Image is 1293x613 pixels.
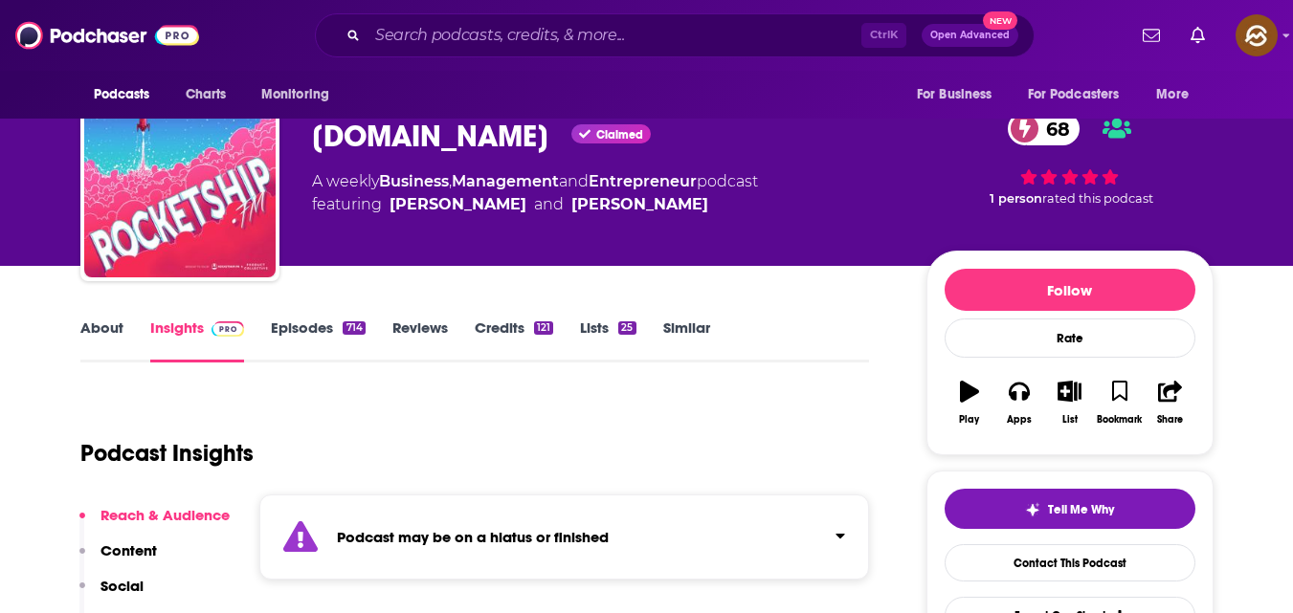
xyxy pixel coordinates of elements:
[917,81,992,108] span: For Business
[559,172,589,190] span: and
[100,506,230,524] p: Reach & Audience
[94,81,150,108] span: Podcasts
[990,191,1042,206] span: 1 person
[1008,112,1080,145] a: 68
[315,13,1035,57] div: Search podcasts, credits, & more...
[343,321,365,335] div: 714
[186,81,227,108] span: Charts
[337,528,609,546] strong: Podcast may be on a hiatus or finished
[80,318,123,362] a: About
[173,77,238,113] a: Charts
[1028,81,1120,108] span: For Podcasters
[1042,191,1153,206] span: rated this podcast
[80,77,175,113] button: open menu
[596,130,643,140] span: Claimed
[100,541,157,559] p: Content
[1027,112,1080,145] span: 68
[1025,502,1040,517] img: tell me why sparkle
[945,368,994,437] button: Play
[1007,414,1032,426] div: Apps
[618,321,635,335] div: 25
[959,414,979,426] div: Play
[84,86,276,277] img: Rocketship.fm
[1143,77,1213,113] button: open menu
[271,318,365,362] a: Episodes714
[922,24,1018,47] button: Open AdvancedNew
[1097,414,1142,426] div: Bookmark
[1236,14,1278,56] button: Show profile menu
[368,20,861,51] input: Search podcasts, credits, & more...
[79,577,144,612] button: Social
[945,489,1195,529] button: tell me why sparkleTell Me Why
[80,439,254,468] h1: Podcast Insights
[1236,14,1278,56] span: Logged in as hey85204
[1015,77,1148,113] button: open menu
[248,77,354,113] button: open menu
[1157,414,1183,426] div: Share
[259,494,870,580] section: Click to expand status details
[1048,502,1114,517] span: Tell Me Why
[212,321,245,337] img: Podchaser Pro
[926,99,1214,218] div: 68 1 personrated this podcast
[1095,368,1145,437] button: Bookmark
[1062,414,1078,426] div: List
[392,318,448,362] a: Reviews
[983,11,1017,30] span: New
[580,318,635,362] a: Lists25
[79,506,230,541] button: Reach & Audience
[312,170,758,216] div: A weekly podcast
[1183,19,1213,52] a: Show notifications dropdown
[261,81,329,108] span: Monitoring
[452,172,559,190] a: Management
[79,541,157,577] button: Content
[663,318,710,362] a: Similar
[312,193,758,216] span: featuring
[100,577,144,595] p: Social
[930,31,1010,40] span: Open Advanced
[589,172,697,190] a: Entrepreneur
[534,321,553,335] div: 121
[15,17,199,54] img: Podchaser - Follow, Share and Rate Podcasts
[571,193,708,216] a: Mike Belsito
[1044,368,1094,437] button: List
[903,77,1016,113] button: open menu
[1236,14,1278,56] img: User Profile
[150,318,245,362] a: InsightsPodchaser Pro
[390,193,526,216] a: Michael Sacca
[1156,81,1189,108] span: More
[534,193,564,216] span: and
[994,368,1044,437] button: Apps
[449,172,452,190] span: ,
[1145,368,1194,437] button: Share
[475,318,553,362] a: Credits121
[945,318,1195,358] div: Rate
[1135,19,1168,52] a: Show notifications dropdown
[861,23,906,48] span: Ctrl K
[379,172,449,190] a: Business
[945,269,1195,311] button: Follow
[945,544,1195,581] a: Contact This Podcast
